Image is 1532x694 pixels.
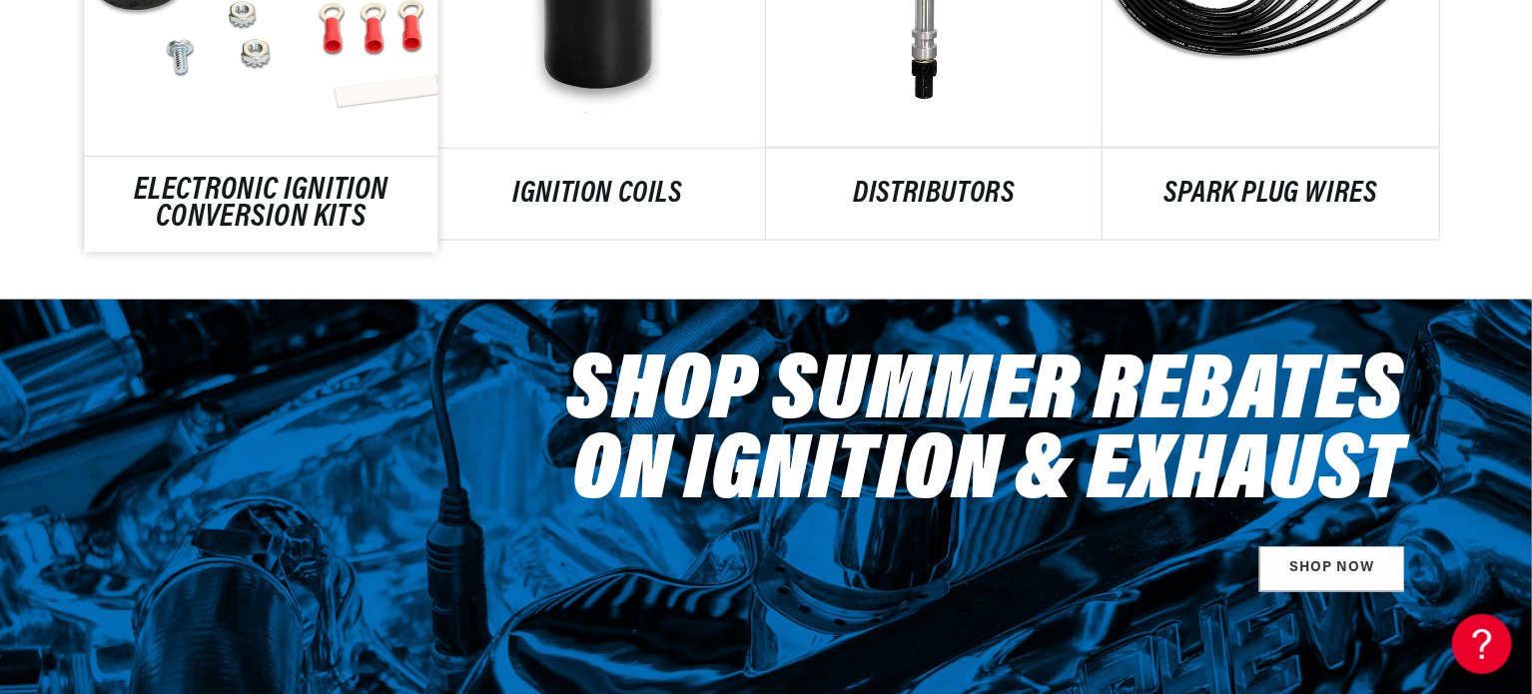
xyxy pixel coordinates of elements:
[429,182,766,208] a: IGNITION COILS
[1259,547,1404,592] a: SHOP NOW
[567,355,1404,515] h2: Shop Summer Rebates on Ignition & Exhaust
[85,179,438,233] a: ELECTRONIC IGNITION CONVERSION KITS
[1103,182,1439,208] a: SPARK PLUG WIRES
[766,182,1103,208] a: DISTRIBUTORS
